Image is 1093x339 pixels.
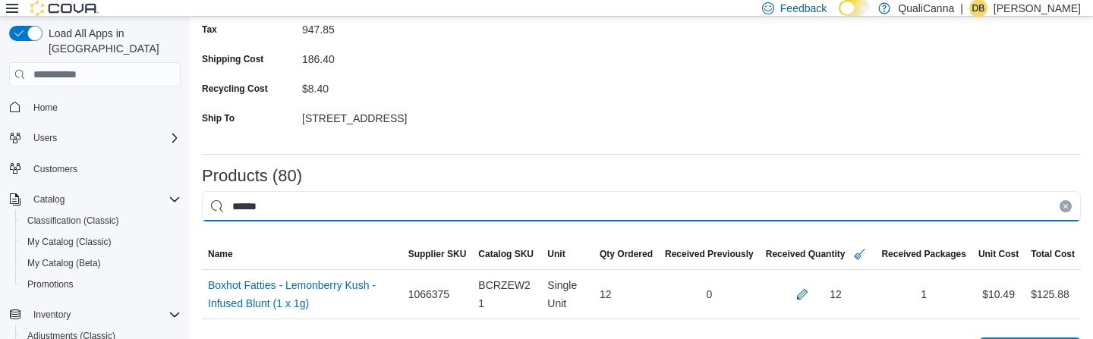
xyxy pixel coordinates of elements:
[27,99,64,117] a: Home
[27,257,101,269] span: My Catalog (Beta)
[202,242,402,266] button: Name
[202,167,302,185] h3: Products (80)
[208,276,396,312] a: Boxhot Fatties - Lemonberry Kush - Infused Blunt (1 x 1g)
[478,248,534,260] span: Catalog SKU
[15,231,187,253] button: My Catalog (Classic)
[302,47,506,65] div: 186.40
[15,274,187,295] button: Promotions
[21,254,181,272] span: My Catalog (Beta)
[43,26,181,56] span: Load All Apps in [GEOGRAPHIC_DATA]
[1031,285,1069,303] div: $125.88
[302,77,506,95] div: $8.40
[766,245,870,263] span: Received Quantity
[3,189,187,210] button: Catalog
[21,275,80,293] a: Promotions
[472,242,541,266] button: Catalog SKU
[780,1,827,16] span: Feedback
[33,163,77,175] span: Customers
[33,309,71,321] span: Inventory
[33,193,65,206] span: Catalog
[27,278,74,290] span: Promotions
[600,248,653,260] span: Qty Ordered
[21,233,118,251] a: My Catalog (Classic)
[27,306,77,324] button: Inventory
[202,83,268,95] label: Recycling Cost
[665,248,754,260] span: Received Previously
[1060,200,1072,212] button: Clear input
[594,279,659,309] div: 12
[478,276,535,312] span: BCRZEW21
[21,212,181,230] span: Classification (Classic)
[408,285,450,303] span: 1066375
[30,1,99,16] img: Cova
[766,248,846,260] span: Received Quantity
[302,106,506,124] div: [STREET_ADDRESS]
[27,190,71,209] button: Catalog
[402,242,473,266] button: Supplier SKU
[3,304,187,325] button: Inventory
[830,285,842,303] div: 12
[27,129,63,147] button: Users
[27,159,181,178] span: Customers
[202,53,263,65] label: Shipping Cost
[3,96,187,118] button: Home
[547,248,565,260] span: Unit
[659,279,760,309] div: 0
[408,248,467,260] span: Supplier SKU
[27,306,181,324] span: Inventory
[302,17,506,36] div: 947.85
[21,254,107,272] a: My Catalog (Beta)
[1031,248,1075,260] span: Total Cost
[27,129,181,147] span: Users
[202,191,1081,221] input: This is a search bar. After typing your query, hit enter to filter the results lower in the page.
[27,160,83,178] a: Customers
[27,236,112,248] span: My Catalog (Classic)
[202,112,235,124] label: Ship To
[881,248,965,260] span: Received Packages
[21,212,125,230] a: Classification (Classic)
[541,270,594,319] div: Single Unit
[33,102,58,114] span: Home
[3,127,187,149] button: Users
[208,248,233,260] span: Name
[875,279,972,309] div: 1
[972,279,1025,309] div: $10.49
[202,24,217,36] label: Tax
[33,132,57,144] span: Users
[15,210,187,231] button: Classification (Classic)
[3,158,187,180] button: Customers
[21,275,181,293] span: Promotions
[27,97,181,116] span: Home
[27,190,181,209] span: Catalog
[27,215,119,227] span: Classification (Classic)
[978,248,1019,260] span: Unit Cost
[21,233,181,251] span: My Catalog (Classic)
[15,253,187,274] button: My Catalog (Beta)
